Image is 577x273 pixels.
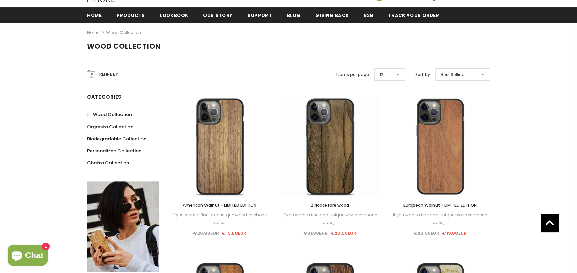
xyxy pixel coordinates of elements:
[160,7,188,23] a: Lookbook
[87,133,146,145] a: Biodegradable Collection
[93,111,132,118] span: Wood Collection
[286,12,301,19] span: Blog
[303,230,328,236] span: €31.90EUR
[248,12,272,19] span: support
[87,145,141,157] a: Personalized Collection
[87,12,102,19] span: Home
[203,12,233,19] span: Our Story
[380,71,384,78] span: 12
[183,202,256,208] span: American Walnut - LIMITED EDITION
[336,71,369,78] label: Items per page
[331,230,356,236] span: €26.90EUR
[170,202,270,209] a: American Walnut - LIMITED EDITION
[87,93,122,100] span: Categories
[193,230,219,236] span: €26.90EUR
[87,123,133,130] span: Organika Collection
[390,211,490,226] div: If you want a fine and unique wooden phone case,...
[413,230,439,236] span: €26.90EUR
[87,7,102,23] a: Home
[203,7,233,23] a: Our Story
[388,12,439,19] span: Track your order
[280,211,380,226] div: If you want a fine and unique wooden phone case,...
[388,7,439,23] a: Track your order
[248,7,272,23] a: support
[117,12,145,19] span: Products
[87,135,146,142] span: Biodegradable Collection
[415,71,430,78] label: Sort by
[311,202,349,208] span: Ziricote rare wood
[87,121,133,133] a: Organika Collection
[315,12,349,19] span: Giving back
[87,29,99,37] a: Home
[170,211,270,226] div: If you want a fine and unique wooden phone case,...
[442,230,466,236] span: €19.80EUR
[106,30,141,36] a: Wood Collection
[87,148,141,154] span: Personalized Collection
[87,109,132,121] a: Wood Collection
[117,7,145,23] a: Products
[99,71,118,78] span: Refine by
[280,202,380,209] a: Ziricote rare wood
[390,202,490,209] a: European Walnut - LIMITED EDITION
[160,12,188,19] span: Lookbook
[364,12,373,19] span: B2B
[403,202,476,208] span: European Walnut - LIMITED EDITION
[286,7,301,23] a: Blog
[87,41,161,51] span: Wood Collection
[315,7,349,23] a: Giving back
[6,245,50,267] inbox-online-store-chat: Shopify online store chat
[364,7,373,23] a: B2B
[87,160,129,166] span: Chakra Collection
[87,157,129,169] a: Chakra Collection
[441,71,465,78] span: Best Selling
[221,230,246,236] span: €19.80EUR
